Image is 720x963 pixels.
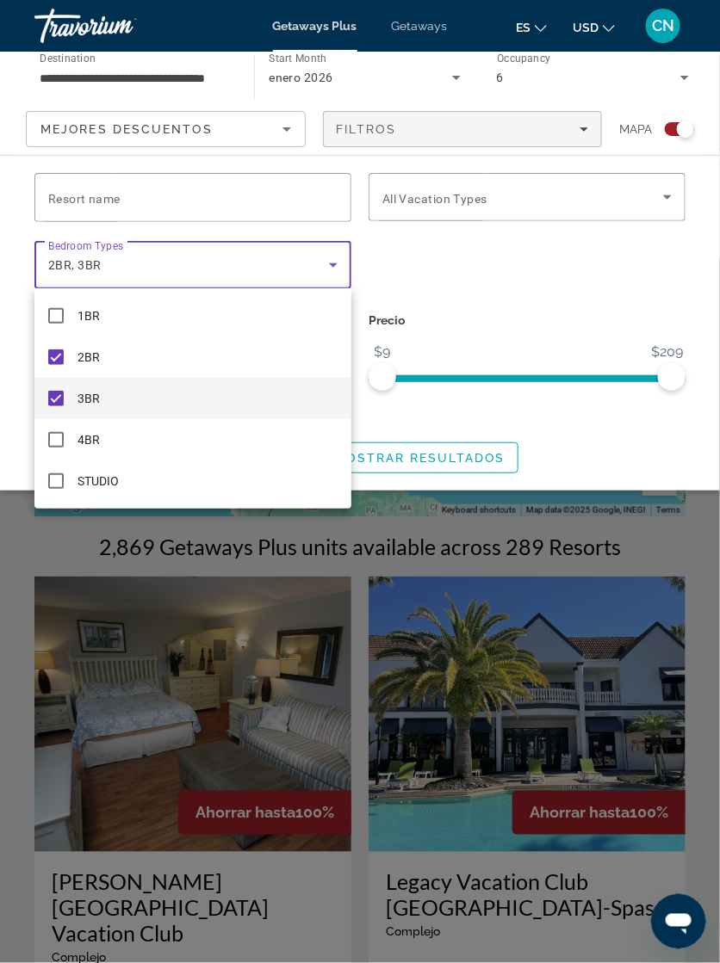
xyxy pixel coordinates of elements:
span: 2BR [78,347,100,367]
span: 4BR [78,429,100,450]
span: 3BR [78,388,100,409]
iframe: Button to launch messaging window [651,894,706,949]
span: STUDIO [78,471,119,491]
span: 1BR [78,306,100,326]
